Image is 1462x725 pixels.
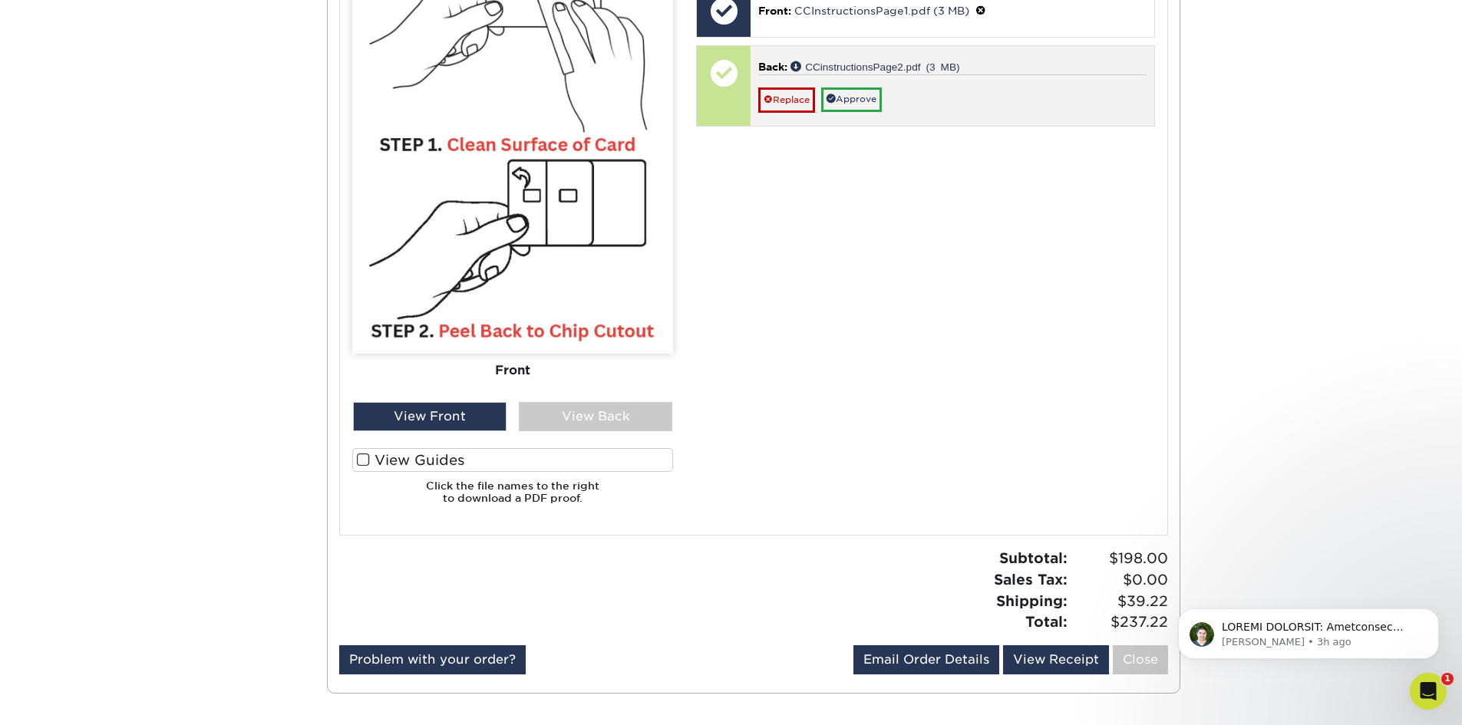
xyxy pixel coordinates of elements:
span: Back: [758,61,787,73]
iframe: Intercom live chat [1410,673,1447,710]
div: View Back [519,402,672,431]
a: CCInstructionsPage1.pdf (3 MB) [794,5,969,17]
span: $237.22 [1072,611,1168,633]
strong: Total: [1025,613,1068,630]
iframe: Google Customer Reviews [4,678,130,720]
strong: Sales Tax: [994,571,1068,588]
span: $0.00 [1072,569,1168,591]
a: Replace [758,87,815,112]
strong: Shipping: [996,592,1068,609]
a: CCinstructionsPage2.pdf (3 MB) [790,61,959,71]
a: Close [1113,645,1168,674]
label: View Guides [352,448,673,472]
a: View Receipt [1003,645,1109,674]
div: Front [352,354,673,388]
span: $39.22 [1072,591,1168,612]
a: Approve [821,87,882,111]
h6: Click the file names to the right to download a PDF proof. [352,479,673,517]
a: Email Order Details [853,645,999,674]
span: $198.00 [1072,548,1168,569]
iframe: Intercom notifications message [1155,576,1462,684]
span: 1 [1441,673,1454,685]
a: Problem with your order? [339,645,526,674]
div: View Front [353,402,507,431]
strong: Subtotal: [999,549,1068,566]
span: Front: [758,5,791,17]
